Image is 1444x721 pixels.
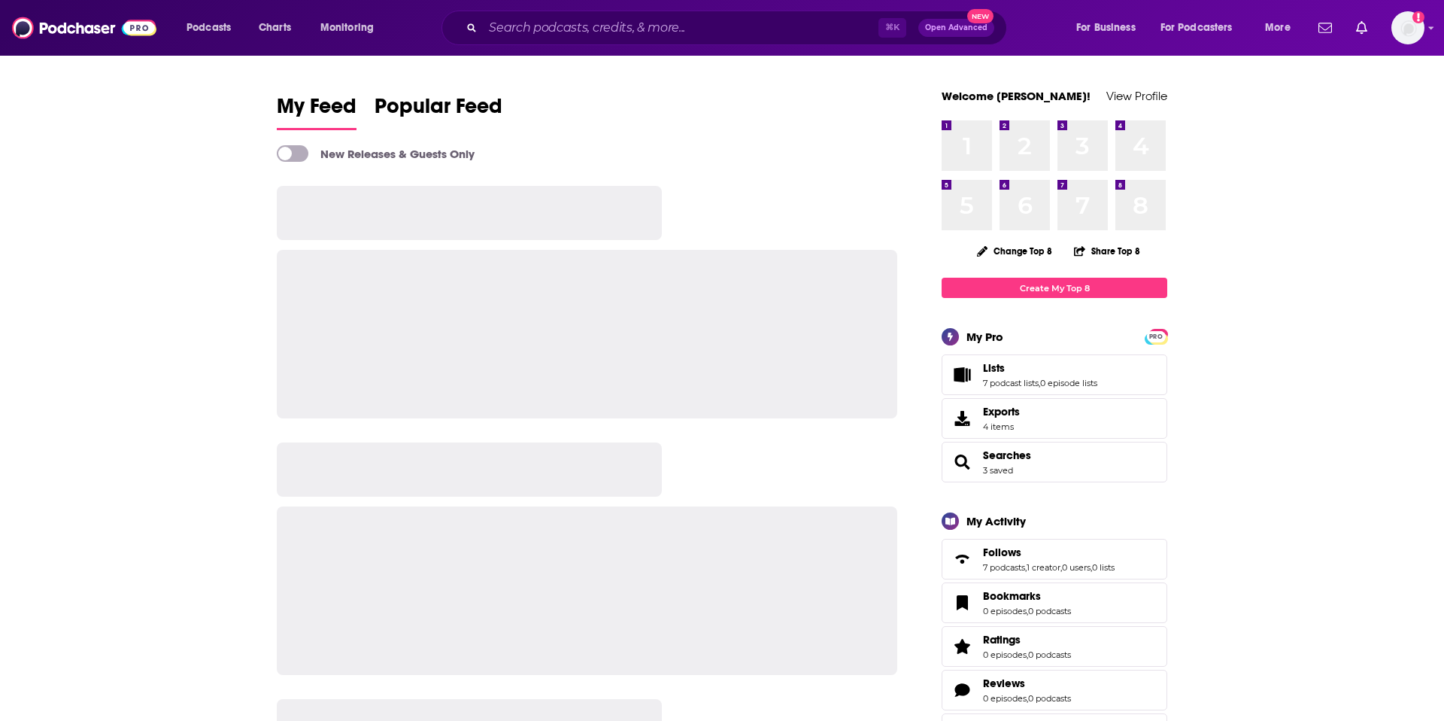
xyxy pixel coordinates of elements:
span: My Feed [277,93,356,128]
a: 0 podcasts [1028,693,1071,704]
span: , [1039,378,1040,388]
a: 0 lists [1092,562,1115,573]
a: My Feed [277,93,356,130]
a: View Profile [1106,89,1167,103]
a: Lists [947,364,977,385]
span: Ratings [942,626,1167,667]
button: Open AdvancedNew [918,19,994,37]
a: 0 episodes [983,606,1027,616]
button: open menu [1151,16,1254,40]
span: , [1091,562,1092,573]
a: 0 podcasts [1028,650,1071,660]
span: Lists [983,361,1005,375]
span: PRO [1147,331,1165,342]
span: Follows [942,539,1167,580]
div: My Activity [966,514,1026,528]
button: Show profile menu [1391,11,1424,44]
span: Bookmarks [983,589,1041,603]
svg: Add a profile image [1412,11,1424,23]
img: User Profile [1391,11,1424,44]
a: Show notifications dropdown [1312,15,1338,41]
input: Search podcasts, credits, & more... [483,16,878,40]
span: Bookmarks [942,583,1167,623]
div: Search podcasts, credits, & more... [456,11,1021,45]
a: Lists [983,361,1097,375]
a: Ratings [983,633,1071,646]
span: Monitoring [320,17,374,38]
a: 0 podcasts [1028,606,1071,616]
span: Follows [983,546,1021,559]
span: More [1265,17,1291,38]
span: Searches [942,442,1167,482]
span: Exports [983,405,1020,418]
button: Change Top 8 [968,242,1061,260]
span: Ratings [983,633,1021,646]
button: open menu [1066,16,1154,40]
a: New Releases & Guests Only [277,145,475,162]
a: 3 saved [983,465,1013,476]
a: 7 podcast lists [983,378,1039,388]
a: Charts [249,16,300,40]
a: 7 podcasts [983,562,1025,573]
a: Searches [947,452,977,473]
a: Welcome [PERSON_NAME]! [942,89,1091,103]
span: , [1027,606,1028,616]
span: Podcasts [187,17,231,38]
a: 0 users [1062,562,1091,573]
a: Searches [983,449,1031,462]
div: My Pro [966,330,1003,344]
span: Exports [947,408,977,429]
span: , [1060,562,1062,573]
a: 0 episode lists [1040,378,1097,388]
button: open menu [1254,16,1309,40]
a: Reviews [983,677,1071,690]
a: Show notifications dropdown [1350,15,1373,41]
span: Reviews [942,670,1167,710]
a: Follows [983,546,1115,559]
span: Charts [259,17,291,38]
span: New [967,9,994,23]
span: Popular Feed [375,93,502,128]
img: Podchaser - Follow, Share and Rate Podcasts [12,14,156,42]
span: , [1027,693,1028,704]
span: For Podcasters [1160,17,1233,38]
a: PRO [1147,330,1165,342]
button: Share Top 8 [1073,236,1141,266]
span: Logged in as ldigiovine [1391,11,1424,44]
a: 0 episodes [983,693,1027,704]
a: Reviews [947,680,977,701]
button: open menu [310,16,393,40]
span: Reviews [983,677,1025,690]
span: ⌘ K [878,18,906,38]
a: Bookmarks [947,592,977,613]
span: For Business [1076,17,1136,38]
span: Open Advanced [925,24,987,32]
a: Bookmarks [983,589,1071,603]
a: Create My Top 8 [942,278,1167,298]
a: 0 episodes [983,650,1027,660]
span: Lists [942,354,1167,395]
span: 4 items [983,421,1020,432]
a: 1 creator [1027,562,1060,573]
button: open menu [176,16,250,40]
a: Exports [942,398,1167,439]
a: Follows [947,549,977,570]
a: Ratings [947,636,977,657]
a: Popular Feed [375,93,502,130]
span: , [1025,562,1027,573]
span: , [1027,650,1028,660]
